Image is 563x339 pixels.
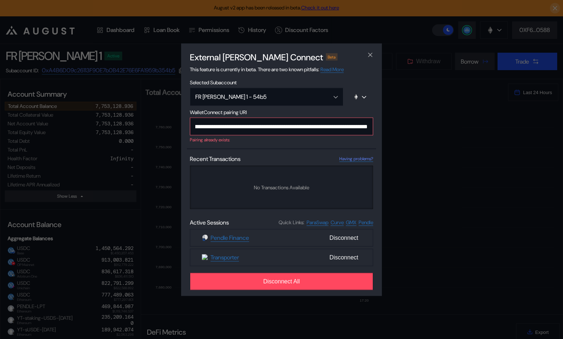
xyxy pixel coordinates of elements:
[190,137,369,158] span: Pairing already exists: a08ac1405aefd7164b229e816367110966b86c7307c554f043d92dd02ec52978. Please ...
[346,219,356,226] a: GMX
[195,93,322,101] div: FR [PERSON_NAME] 1 - 54b5
[254,184,309,190] span: No Transactions Available
[190,155,240,162] span: Recent Transactions
[202,254,208,261] img: Transporter
[331,219,344,226] a: Curve
[211,234,249,242] a: Pendle Finance
[190,229,373,246] button: Pendle FinancePendle FinanceDisconnect
[190,249,373,266] button: TransporterTransporterDisconnect
[190,218,229,226] span: Active Sessions
[202,234,208,241] img: Pendle Finance
[353,94,359,100] img: chain logo
[327,231,361,244] span: Disconnect
[364,49,376,61] button: close modal
[211,253,239,261] a: Transporter
[346,88,373,106] button: chain logo
[307,219,328,226] a: ParaSwap
[327,251,361,263] span: Disconnect
[190,109,373,115] span: WalletConnect pairing URI
[263,278,300,284] span: Disconnect All
[190,66,344,73] span: This feature is currently in beta. There are two known pitfalls:
[339,156,373,162] a: Having problems?
[326,53,338,60] div: Beta
[190,51,323,62] h2: External [PERSON_NAME] Connect
[190,88,343,106] button: Open menu
[359,219,373,226] a: Pendle
[190,79,373,85] span: Selected Subaccount
[190,273,373,290] button: Disconnect All
[279,219,304,226] span: Quick Links:
[320,66,344,73] a: Read More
